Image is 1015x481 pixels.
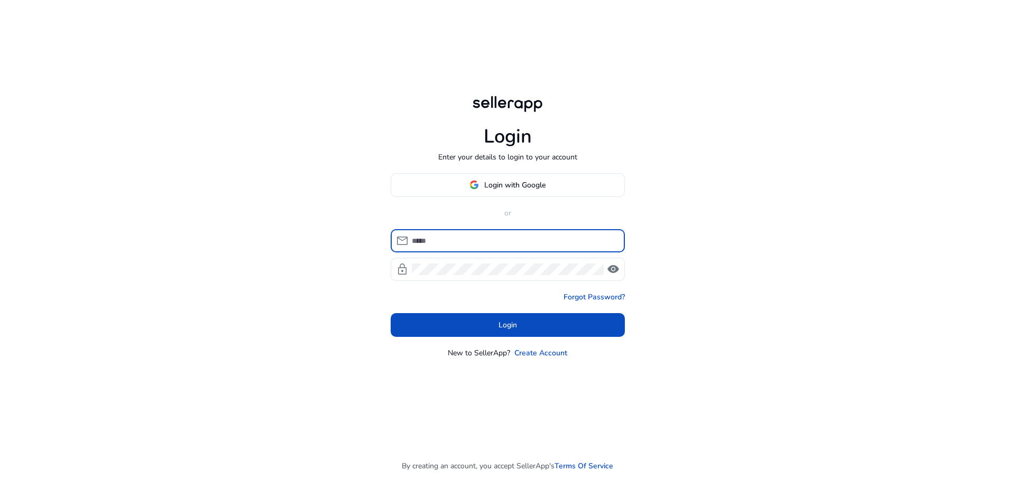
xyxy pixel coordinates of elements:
img: google-logo.svg [469,180,479,190]
span: Login [499,319,517,331]
button: Login with Google [391,173,625,197]
p: Enter your details to login to your account [438,152,577,163]
button: Login [391,313,625,337]
p: New to SellerApp? [448,347,510,359]
span: visibility [607,263,620,276]
h1: Login [484,125,532,148]
span: Login with Google [484,180,546,191]
span: lock [396,263,409,276]
a: Forgot Password? [564,291,625,303]
p: or [391,208,625,219]
a: Create Account [514,347,567,359]
a: Terms Of Service [555,460,613,471]
span: mail [396,234,409,247]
